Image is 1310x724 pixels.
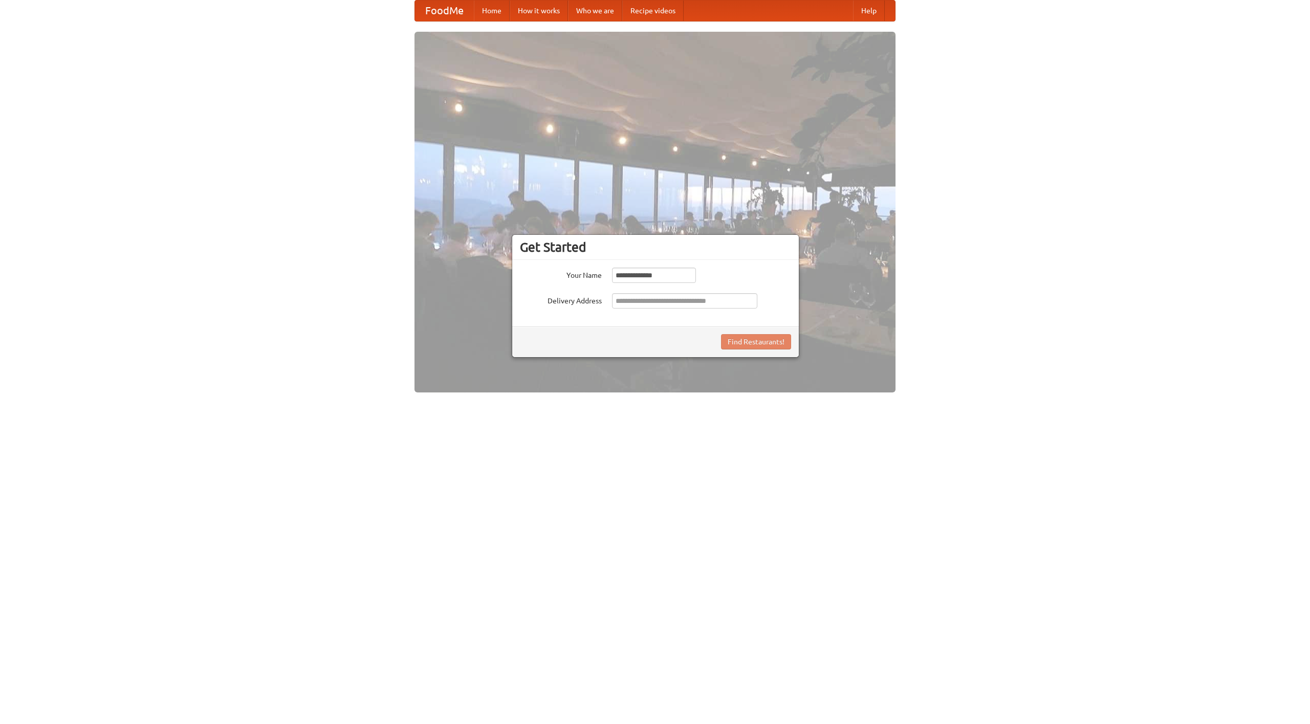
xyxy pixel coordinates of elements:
a: Recipe videos [622,1,684,21]
a: Home [474,1,510,21]
label: Delivery Address [520,293,602,306]
a: Help [853,1,885,21]
a: Who we are [568,1,622,21]
a: How it works [510,1,568,21]
a: FoodMe [415,1,474,21]
button: Find Restaurants! [721,334,791,349]
h3: Get Started [520,239,791,255]
label: Your Name [520,268,602,280]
